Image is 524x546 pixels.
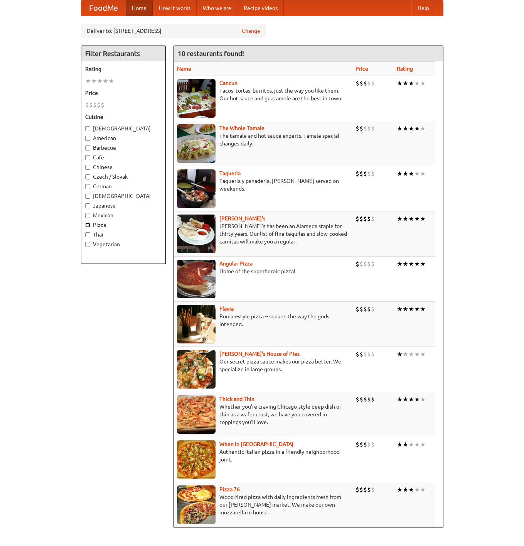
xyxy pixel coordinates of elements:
li: ★ [408,124,414,133]
li: ★ [408,305,414,313]
li: ★ [403,169,408,178]
li: $ [371,79,375,88]
h4: Filter Restaurants [81,46,165,61]
li: $ [359,350,363,358]
li: ★ [414,440,420,449]
li: $ [356,79,359,88]
li: $ [363,260,367,268]
li: ★ [108,77,114,85]
a: Taqueria [219,170,241,176]
input: Thai [85,232,90,237]
li: ★ [414,350,420,358]
li: $ [371,260,375,268]
label: Chinese [85,163,162,171]
a: Who we are [197,0,238,16]
a: Thick and Thin [219,396,254,402]
li: ★ [414,485,420,494]
h5: Price [85,89,162,97]
li: $ [359,79,363,88]
li: $ [367,440,371,449]
img: cancun.jpg [177,79,216,118]
a: Name [177,66,191,72]
li: $ [356,350,359,358]
a: Home [126,0,153,16]
li: ★ [403,79,408,88]
input: Mexican [85,213,90,218]
label: German [85,183,162,190]
label: Czech / Slovak [85,173,162,181]
li: $ [356,260,359,268]
li: $ [363,305,367,313]
li: ★ [85,77,91,85]
a: [PERSON_NAME]'s House of Pies [219,351,300,357]
p: Taqueria y panaderia. [PERSON_NAME] served on weekends. [177,177,350,193]
input: German [85,184,90,189]
label: Vegetarian [85,240,162,248]
li: $ [363,79,367,88]
li: ★ [414,395,420,404]
li: $ [359,485,363,494]
li: ★ [414,215,420,223]
li: $ [359,169,363,178]
label: [DEMOGRAPHIC_DATA] [85,125,162,132]
li: $ [356,440,359,449]
a: Help [411,0,435,16]
li: $ [101,101,104,109]
li: $ [363,169,367,178]
h5: Rating [85,65,162,73]
li: $ [367,350,371,358]
li: $ [85,101,89,109]
p: Our secret pizza sauce makes our pizza better. We specialize in large groups. [177,358,350,373]
li: ★ [397,440,403,449]
li: ★ [397,485,403,494]
label: American [85,134,162,142]
label: Japanese [85,202,162,210]
li: $ [356,395,359,404]
li: $ [367,169,371,178]
input: [DEMOGRAPHIC_DATA] [85,126,90,131]
li: $ [371,124,375,133]
li: ★ [403,305,408,313]
a: When in [GEOGRAPHIC_DATA] [219,441,293,447]
li: $ [359,305,363,313]
li: ★ [414,305,420,313]
div: Deliver to: [STREET_ADDRESS] [81,24,266,38]
li: ★ [408,169,414,178]
li: ★ [403,350,408,358]
a: Pizza 76 [219,486,240,492]
li: ★ [408,215,414,223]
li: ★ [420,215,426,223]
li: ★ [408,485,414,494]
li: ★ [403,395,408,404]
li: ★ [408,79,414,88]
li: $ [371,485,375,494]
li: $ [356,169,359,178]
li: $ [367,79,371,88]
b: Flavia [219,306,234,312]
li: $ [367,124,371,133]
li: $ [367,215,371,223]
a: The Whole Tamale [219,125,265,131]
li: $ [363,215,367,223]
li: ★ [403,124,408,133]
label: [DEMOGRAPHIC_DATA] [85,192,162,200]
li: ★ [103,77,108,85]
li: ★ [91,77,97,85]
b: Angular Pizza [219,260,253,267]
li: ★ [420,169,426,178]
li: $ [371,215,375,223]
img: luigis.jpg [177,350,216,389]
li: ★ [420,350,426,358]
li: $ [363,124,367,133]
li: $ [371,169,375,178]
li: ★ [414,169,420,178]
li: $ [359,215,363,223]
li: $ [93,101,97,109]
li: ★ [420,124,426,133]
img: flavia.jpg [177,305,216,343]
